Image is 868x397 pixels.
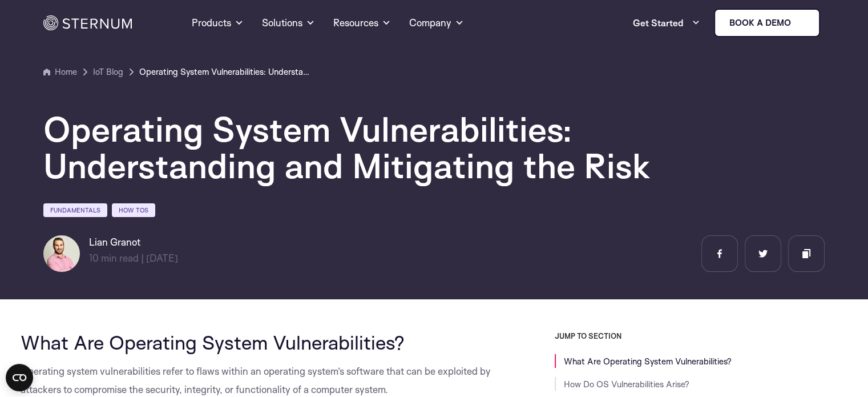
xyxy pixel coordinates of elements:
[89,252,99,264] span: 10
[555,331,848,340] h3: JUMP TO SECTION
[43,111,728,184] h1: Operating System Vulnerabilities: Understanding and Mitigating the Risk
[6,364,33,391] button: Open CMP widget
[192,2,244,43] a: Products
[139,65,310,79] a: Operating System Vulnerabilities: Understanding and Mitigating the Risk
[333,2,391,43] a: Resources
[43,65,77,79] a: Home
[409,2,464,43] a: Company
[112,203,155,217] a: How Tos
[93,65,123,79] a: IoT Blog
[21,330,405,354] span: What Are Operating System Vulnerabilities?
[564,356,732,367] a: What Are Operating System Vulnerabilities?
[633,11,700,34] a: Get Started
[89,252,144,264] span: min read |
[89,235,178,249] h6: Lian Granot
[43,235,80,272] img: Lian Granot
[796,18,805,27] img: sternum iot
[21,365,491,395] span: Operating system vulnerabilities refer to flaws within an operating system’s software that can be...
[43,203,107,217] a: Fundamentals
[146,252,178,264] span: [DATE]
[564,379,689,390] a: How Do OS Vulnerabilities Arise?
[714,9,820,37] a: Book a demo
[262,2,315,43] a: Solutions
